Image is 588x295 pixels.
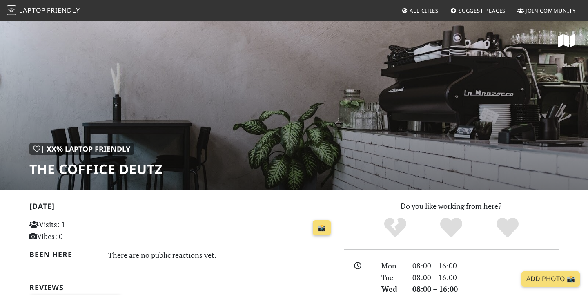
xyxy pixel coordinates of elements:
[410,7,439,14] span: All Cities
[408,272,563,284] div: 08:00 – 16:00
[7,4,80,18] a: LaptopFriendly LaptopFriendly
[29,250,98,259] h2: Been here
[29,202,334,214] h2: [DATE]
[408,283,563,295] div: 08:00 – 16:00
[479,217,536,239] div: Definitely!
[344,200,559,212] p: Do you like working from here?
[313,220,331,236] a: 📸
[47,6,80,15] span: Friendly
[408,260,563,272] div: 08:00 – 16:00
[398,3,442,18] a: All Cities
[7,5,16,15] img: LaptopFriendly
[376,260,408,272] div: Mon
[423,217,479,239] div: Yes
[459,7,506,14] span: Suggest Places
[19,6,46,15] span: Laptop
[367,217,423,239] div: No
[521,271,580,287] a: Add Photo 📸
[376,272,408,284] div: Tue
[108,248,334,261] div: There are no public reactions yet.
[514,3,579,18] a: Join Community
[29,161,163,177] h1: THE COFFICE DEUTZ
[29,283,334,292] h2: Reviews
[376,283,408,295] div: Wed
[29,219,125,242] p: Visits: 1 Vibes: 0
[526,7,576,14] span: Join Community
[447,3,509,18] a: Suggest Places
[29,143,134,155] div: | XX% Laptop Friendly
